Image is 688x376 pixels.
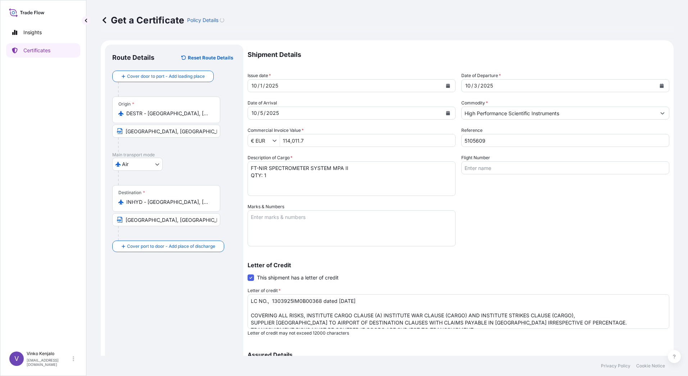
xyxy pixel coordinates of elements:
[461,161,669,174] input: Enter name
[480,81,494,90] div: year,
[259,109,264,117] div: day,
[248,134,272,147] input: Commercial Invoice Value
[27,351,71,357] p: Vinko Kenjalo
[248,287,281,294] label: Letter of credit
[442,107,454,119] button: Calendar
[601,363,630,369] a: Privacy Policy
[251,109,258,117] div: month,
[6,25,80,40] a: Insights
[471,81,473,90] div: /
[461,134,669,147] input: Enter booking reference
[112,213,220,226] input: Text to appear on certificate
[118,190,145,196] div: Destination
[127,73,205,80] span: Cover door to port - Add loading place
[126,110,211,117] input: Origin
[118,101,134,107] div: Origin
[126,198,211,206] input: Destination
[478,81,480,90] div: /
[263,81,265,90] div: /
[259,81,263,90] div: day,
[461,154,490,161] label: Flight Number
[656,107,669,120] button: Show suggestions
[101,14,184,26] p: Get a Certificate
[248,330,669,336] p: Letter of credit may not exceed 12000 characters
[112,125,220,138] input: Text to appear on certificate
[465,81,471,90] div: month,
[461,72,501,79] span: Date of Departure
[266,109,280,117] div: year,
[220,14,224,26] button: Loading
[248,45,669,65] p: Shipment Details
[442,80,454,91] button: Calendar
[636,363,665,369] a: Cookie Notice
[258,81,259,90] div: /
[656,80,667,91] button: Calendar
[112,71,214,82] button: Cover door to port - Add loading place
[112,152,236,158] p: Main transport mode
[248,99,277,107] span: Date of Arrival
[248,352,669,358] p: Assured Details
[112,53,154,62] p: Route Details
[188,54,233,61] p: Reset Route Details
[461,99,488,107] label: Commodity
[248,127,304,134] label: Commercial Invoice Value
[272,137,280,144] button: Show suggestions
[23,29,42,36] p: Insights
[6,43,80,58] a: Certificates
[127,243,215,250] span: Cover port to door - Add place of discharge
[27,358,71,367] p: [EMAIL_ADDRESS][DOMAIN_NAME]
[248,72,271,79] span: Issue date
[220,18,224,22] div: Loading
[258,109,259,117] div: /
[248,154,293,161] label: Description of Cargo
[112,158,163,171] button: Select transport
[461,127,483,134] label: Reference
[462,107,656,120] input: Type to search commodity
[265,81,279,90] div: year,
[178,52,236,63] button: Reset Route Details
[248,262,669,268] p: Letter of Credit
[251,81,258,90] div: month,
[14,355,19,362] span: V
[248,203,284,210] label: Marks & Numbers
[122,161,128,168] span: Air
[187,17,218,24] p: Policy Details
[112,241,224,252] button: Cover port to door - Add place of discharge
[23,47,50,54] p: Certificates
[473,81,478,90] div: day,
[257,274,339,281] span: This shipment has a letter of credit
[280,134,455,147] input: Enter amount
[264,109,266,117] div: /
